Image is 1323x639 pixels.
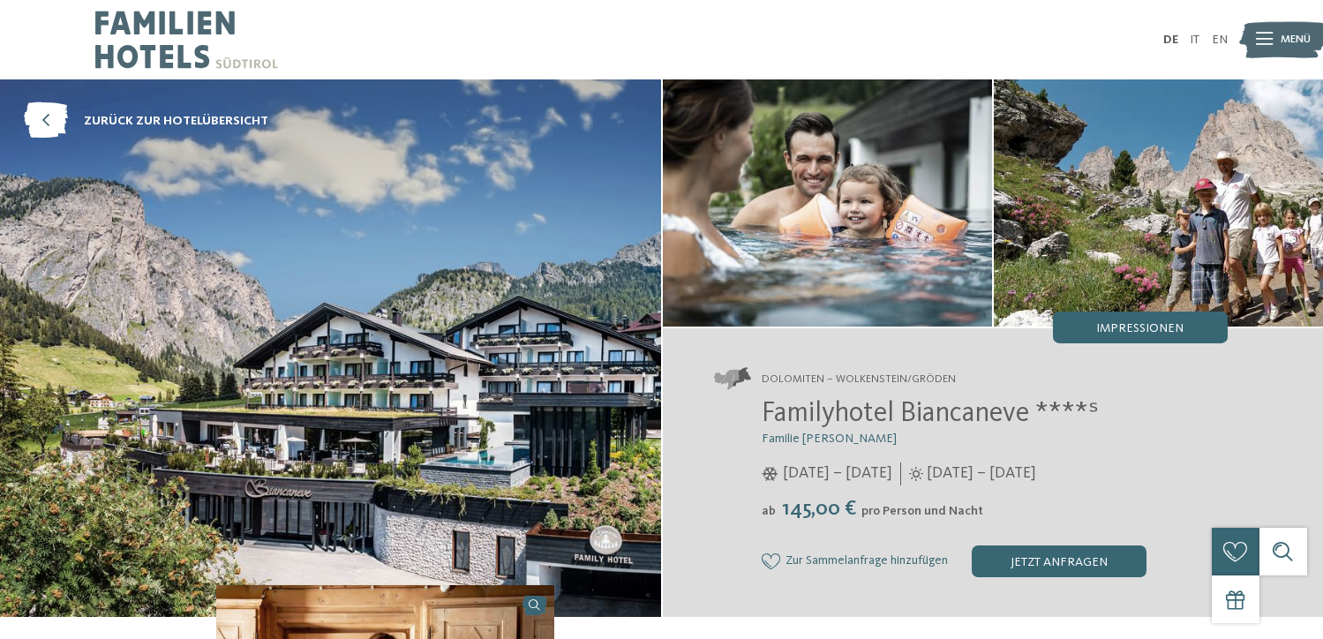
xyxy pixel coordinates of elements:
span: Impressionen [1096,322,1184,335]
span: [DATE] – [DATE] [927,462,1036,485]
span: Menü [1281,32,1311,48]
span: 145,00 € [778,499,860,520]
span: Familyhotel Biancaneve ****ˢ [762,400,1099,428]
a: IT [1190,34,1199,46]
span: ab [762,505,776,517]
a: zurück zur Hotelübersicht [24,103,268,139]
a: DE [1163,34,1178,46]
a: EN [1212,34,1228,46]
i: Öffnungszeiten im Sommer [909,467,923,481]
span: pro Person und Nacht [861,505,983,517]
span: zurück zur Hotelübersicht [84,112,268,130]
span: Familie [PERSON_NAME] [762,432,897,445]
img: Unser Familienhotel in Wolkenstein: Urlaub wie im Märchen [994,79,1323,327]
span: Dolomiten – Wolkenstein/Gröden [762,372,956,387]
i: Öffnungszeiten im Winter [762,467,778,481]
div: jetzt anfragen [972,545,1146,577]
span: Zur Sammelanfrage hinzufügen [786,554,948,568]
span: [DATE] – [DATE] [783,462,892,485]
img: Unser Familienhotel in Wolkenstein: Urlaub wie im Märchen [663,79,992,327]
